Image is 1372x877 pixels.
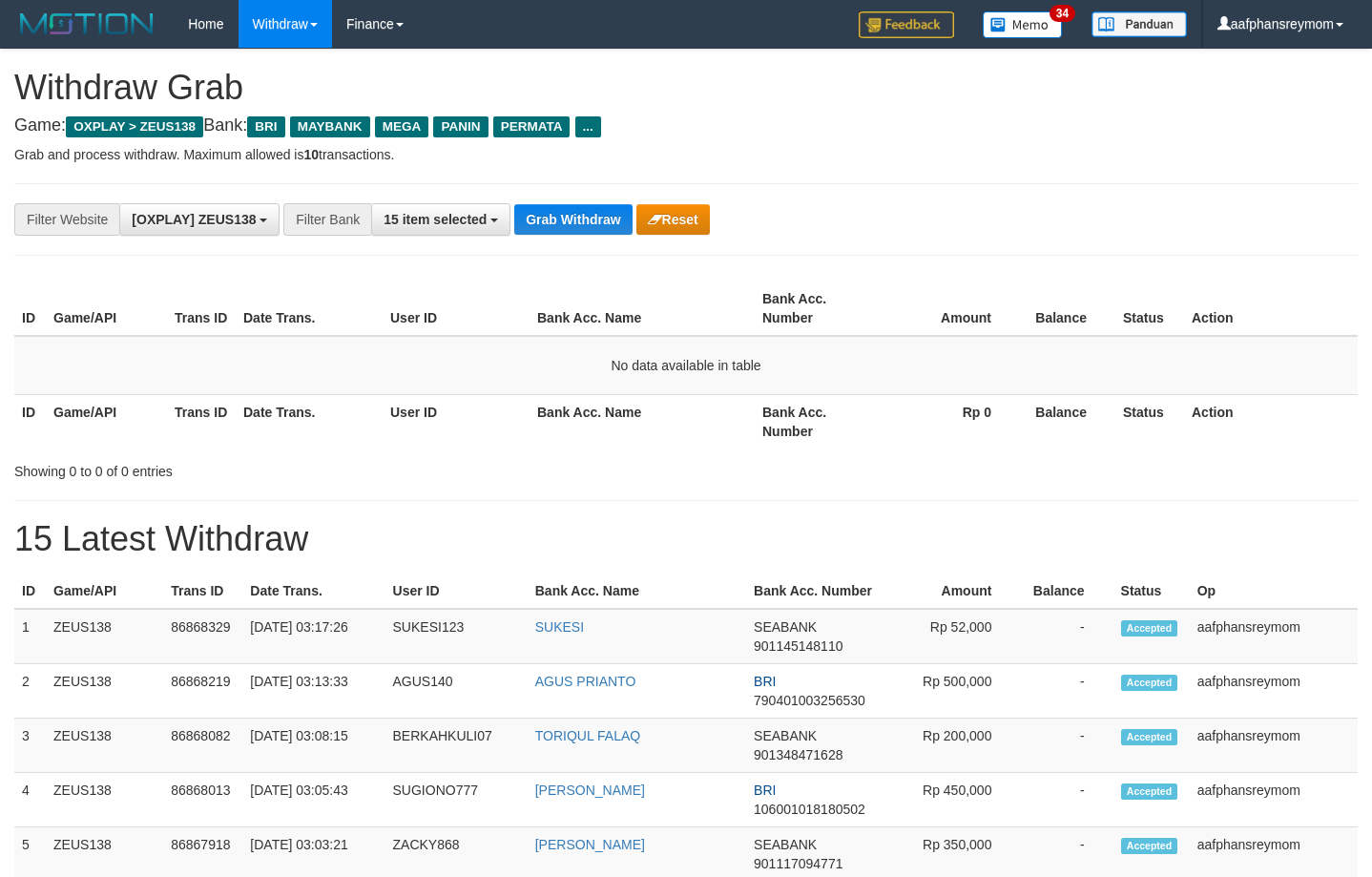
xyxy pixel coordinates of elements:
[881,773,1020,827] td: Rp 450,000
[528,574,746,609] th: Bank Acc. Name
[754,619,817,635] span: SEABANK
[859,11,954,38] img: Feedback.jpg
[755,394,876,449] th: Bank Acc. Number
[236,282,383,336] th: Date Trans.
[1113,574,1190,609] th: Status
[754,693,865,708] span: Copy 790401003256530 to clipboard
[881,574,1020,609] th: Amount
[535,674,636,689] a: AGUS PRIANTO
[163,574,242,609] th: Trans ID
[1020,394,1115,449] th: Balance
[167,282,236,336] th: Trans ID
[1121,783,1178,800] span: Accepted
[1020,719,1112,773] td: -
[163,664,242,719] td: 86868219
[385,773,528,827] td: SUGIONO777
[383,394,530,449] th: User ID
[383,282,530,336] th: User ID
[242,664,385,719] td: [DATE] 03:13:33
[46,773,163,827] td: ZEUS138
[575,116,601,137] span: ...
[1020,664,1112,719] td: -
[1020,282,1115,336] th: Balance
[242,574,385,609] th: Date Trans.
[1121,838,1178,854] span: Accepted
[876,282,1020,336] th: Amount
[881,664,1020,719] td: Rp 500,000
[14,719,46,773] td: 3
[385,719,528,773] td: BERKAHKULI07
[14,116,1358,136] h4: Game: Bank:
[1184,282,1358,336] th: Action
[132,212,256,227] span: [OXPLAY] ZEUS138
[242,773,385,827] td: [DATE] 03:05:43
[46,719,163,773] td: ZEUS138
[163,609,242,664] td: 86868329
[303,147,319,162] strong: 10
[385,574,528,609] th: User ID
[754,728,817,743] span: SEABANK
[14,664,46,719] td: 2
[385,664,528,719] td: AGUS140
[1121,675,1178,691] span: Accepted
[1020,574,1112,609] th: Balance
[371,203,510,236] button: 15 item selected
[14,69,1358,107] h1: Withdraw Grab
[754,837,817,852] span: SEABANK
[754,674,776,689] span: BRI
[755,282,876,336] th: Bank Acc. Number
[384,212,487,227] span: 15 item selected
[535,837,645,852] a: [PERSON_NAME]
[46,394,167,449] th: Game/API
[14,574,46,609] th: ID
[1190,719,1358,773] td: aafphansreymom
[14,454,557,481] div: Showing 0 to 0 of 0 entries
[754,747,842,762] span: Copy 901348471628 to clipboard
[983,11,1063,38] img: Button%20Memo.svg
[1190,609,1358,664] td: aafphansreymom
[1190,574,1358,609] th: Op
[167,394,236,449] th: Trans ID
[535,728,640,743] a: TORIQUL FALAQ
[242,719,385,773] td: [DATE] 03:08:15
[1121,620,1178,637] span: Accepted
[530,394,755,449] th: Bank Acc. Name
[283,203,371,236] div: Filter Bank
[14,520,1358,558] h1: 15 Latest Withdraw
[1020,773,1112,827] td: -
[242,609,385,664] td: [DATE] 03:17:26
[14,203,119,236] div: Filter Website
[746,574,881,609] th: Bank Acc. Number
[535,783,645,798] a: [PERSON_NAME]
[1190,664,1358,719] td: aafphansreymom
[1184,394,1358,449] th: Action
[14,10,159,38] img: MOTION_logo.png
[754,802,865,817] span: Copy 106001018180502 to clipboard
[881,609,1020,664] td: Rp 52,000
[385,609,528,664] td: SUKESI123
[530,282,755,336] th: Bank Acc. Name
[46,574,163,609] th: Game/API
[754,783,776,798] span: BRI
[1091,11,1187,37] img: panduan.png
[535,619,584,635] a: SUKESI
[247,116,284,137] span: BRI
[1121,729,1178,745] span: Accepted
[46,282,167,336] th: Game/API
[236,394,383,449] th: Date Trans.
[375,116,429,137] span: MEGA
[119,203,280,236] button: [OXPLAY] ZEUS138
[14,145,1358,164] p: Grab and process withdraw. Maximum allowed is transactions.
[14,336,1358,395] td: No data available in table
[290,116,370,137] span: MAYBANK
[493,116,571,137] span: PERMATA
[876,394,1020,449] th: Rp 0
[14,609,46,664] td: 1
[1020,609,1112,664] td: -
[163,719,242,773] td: 86868082
[1115,394,1184,449] th: Status
[514,204,632,235] button: Grab Withdraw
[1050,5,1075,22] span: 34
[433,116,488,137] span: PANIN
[14,394,46,449] th: ID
